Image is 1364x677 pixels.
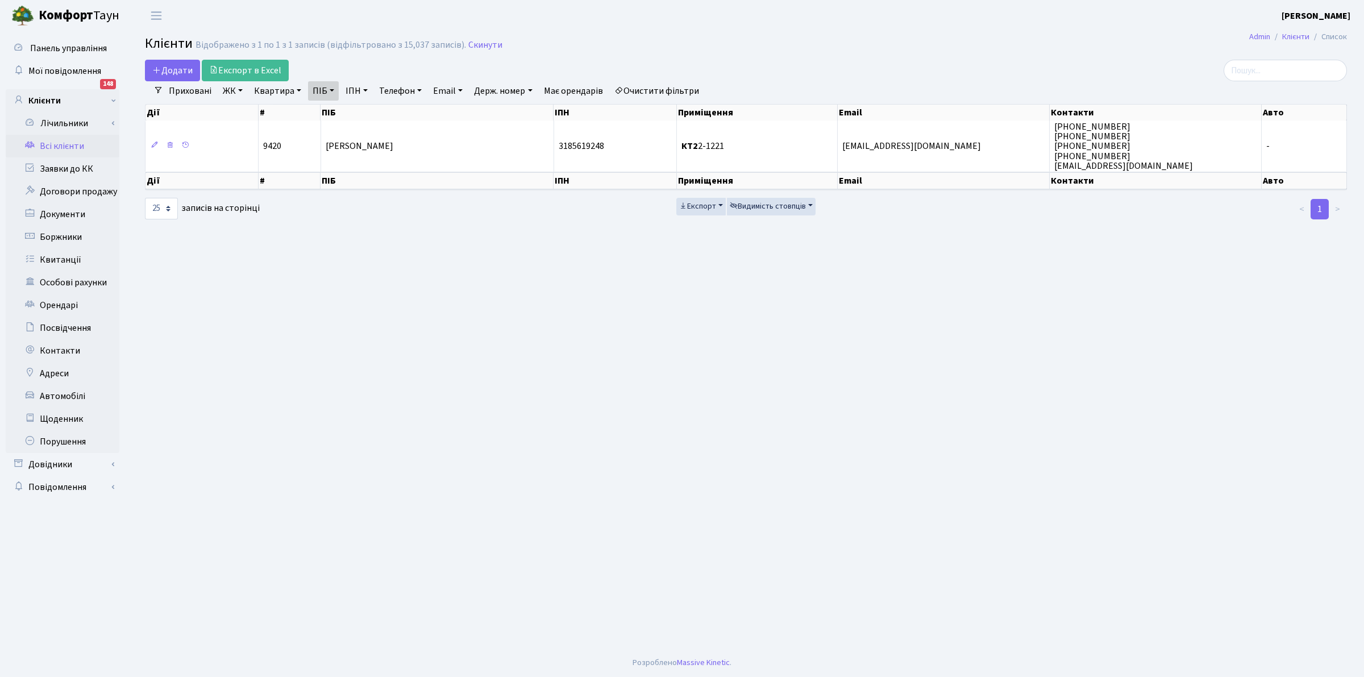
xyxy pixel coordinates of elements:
span: Панель управління [30,42,107,55]
button: Експорт [676,198,726,215]
span: [PHONE_NUMBER] [PHONE_NUMBER] [PHONE_NUMBER] [PHONE_NUMBER] [EMAIL_ADDRESS][DOMAIN_NAME] [1054,121,1193,172]
input: Пошук... [1224,60,1347,81]
th: Дії [145,172,259,189]
span: [EMAIL_ADDRESS][DOMAIN_NAME] [842,140,981,153]
span: - [1266,140,1270,153]
b: КТ2 [681,140,698,153]
a: Всі клієнти [6,135,119,157]
a: Договори продажу [6,180,119,203]
a: Email [429,81,467,101]
th: Авто [1262,105,1347,121]
a: Massive Kinetic [677,657,730,668]
a: Порушення [6,430,119,453]
a: Щоденник [6,408,119,430]
a: Автомобілі [6,385,119,408]
select: записів на сторінці [145,198,178,219]
a: Має орендарів [539,81,608,101]
a: Скинути [468,40,502,51]
a: Клієнти [1282,31,1309,43]
span: Мої повідомлення [28,65,101,77]
span: Додати [152,64,193,77]
a: ПІБ [308,81,339,101]
th: ІПН [554,172,676,189]
span: 2-1221 [681,140,724,153]
a: Довідники [6,453,119,476]
a: Адреси [6,362,119,385]
a: Лічильники [13,112,119,135]
span: [PERSON_NAME] [326,140,393,153]
a: Контакти [6,339,119,362]
th: ІПН [554,105,676,121]
a: Експорт в Excel [202,60,289,81]
button: Видимість стовпців [727,198,816,215]
th: Авто [1262,172,1347,189]
a: [PERSON_NAME] [1282,9,1350,23]
th: Контакти [1050,172,1262,189]
label: записів на сторінці [145,198,260,219]
a: Приховані [164,81,216,101]
th: Приміщення [677,105,838,121]
th: ПІБ [321,105,554,121]
th: Email [838,105,1050,121]
span: Експорт [679,201,716,212]
a: Квитанції [6,248,119,271]
a: Особові рахунки [6,271,119,294]
th: Контакти [1050,105,1262,121]
a: Боржники [6,226,119,248]
div: 148 [100,79,116,89]
span: Видимість стовпців [730,201,806,212]
a: ЖК [218,81,247,101]
b: [PERSON_NAME] [1282,10,1350,22]
div: Розроблено . [633,657,731,669]
button: Переключити навігацію [142,6,170,25]
a: ІПН [341,81,372,101]
a: Держ. номер [469,81,537,101]
a: Документи [6,203,119,226]
th: # [259,105,321,121]
a: Квартира [249,81,306,101]
a: 1 [1311,199,1329,219]
span: 9420 [263,140,281,153]
a: Телефон [375,81,426,101]
li: Список [1309,31,1347,43]
th: Дії [145,105,259,121]
th: ПІБ [321,172,554,189]
th: # [259,172,321,189]
span: 3185619248 [559,140,604,153]
span: Клієнти [145,34,193,53]
a: Заявки до КК [6,157,119,180]
a: Мої повідомлення148 [6,60,119,82]
a: Очистити фільтри [610,81,704,101]
a: Посвідчення [6,317,119,339]
a: Додати [145,60,200,81]
nav: breadcrumb [1232,25,1364,49]
a: Повідомлення [6,476,119,499]
b: Комфорт [39,6,93,24]
img: logo.png [11,5,34,27]
th: Приміщення [677,172,838,189]
a: Орендарі [6,294,119,317]
a: Admin [1249,31,1270,43]
a: Клієнти [6,89,119,112]
span: Таун [39,6,119,26]
th: Email [838,172,1050,189]
div: Відображено з 1 по 1 з 1 записів (відфільтровано з 15,037 записів). [196,40,466,51]
a: Панель управління [6,37,119,60]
